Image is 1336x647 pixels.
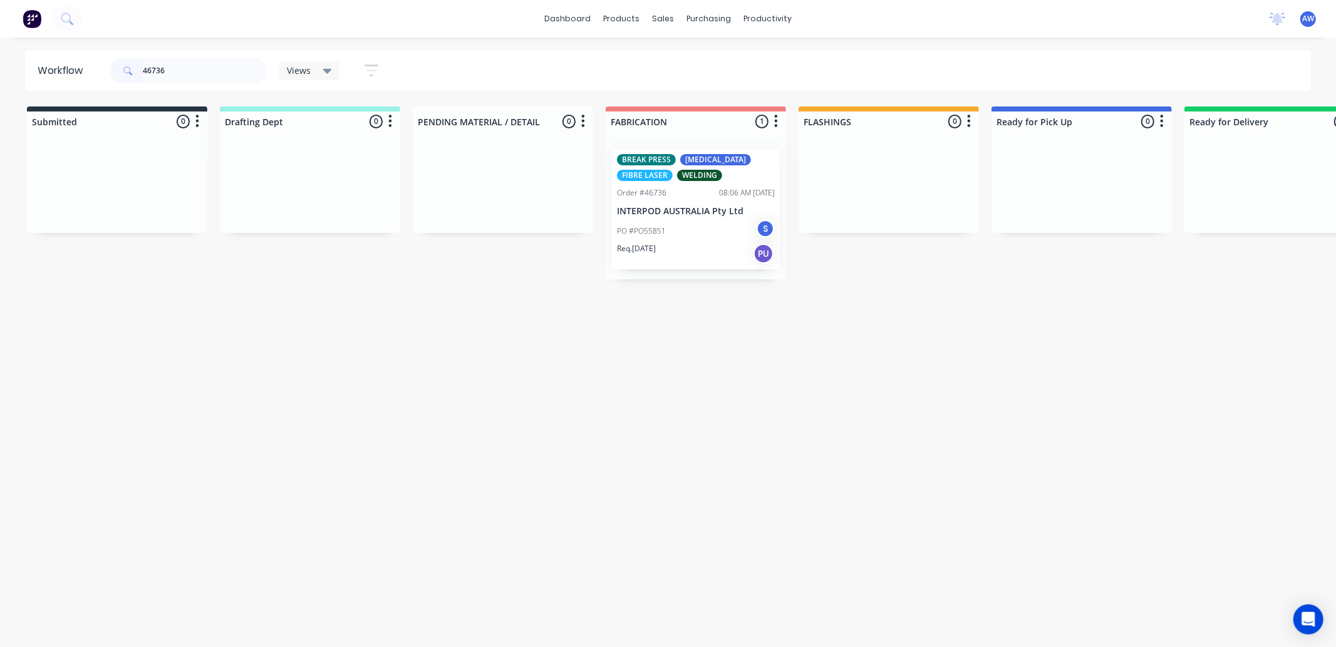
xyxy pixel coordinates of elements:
[23,9,41,28] img: Factory
[38,63,89,78] div: Workflow
[617,154,676,165] div: BREAK PRESS
[680,9,737,28] div: purchasing
[1302,13,1314,24] span: AW
[617,225,666,237] p: PO #PO55851
[646,9,680,28] div: sales
[597,9,646,28] div: products
[680,154,751,165] div: [MEDICAL_DATA]
[677,170,722,181] div: WELDING
[1293,604,1323,634] div: Open Intercom Messenger
[756,219,775,238] div: S
[287,64,311,77] span: Views
[617,187,666,199] div: Order #46736
[719,187,775,199] div: 08:06 AM [DATE]
[753,244,774,264] div: PU
[538,9,597,28] a: dashboard
[617,206,775,217] p: INTERPOD AUSTRALIA Pty Ltd
[737,9,798,28] div: productivity
[617,170,673,181] div: FIBRE LASER
[617,243,656,254] p: Req. [DATE]
[612,149,780,269] div: BREAK PRESS[MEDICAL_DATA]FIBRE LASERWELDINGOrder #4673608:06 AM [DATE]INTERPOD AUSTRALIA Pty LtdP...
[143,58,267,83] input: Search for orders...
